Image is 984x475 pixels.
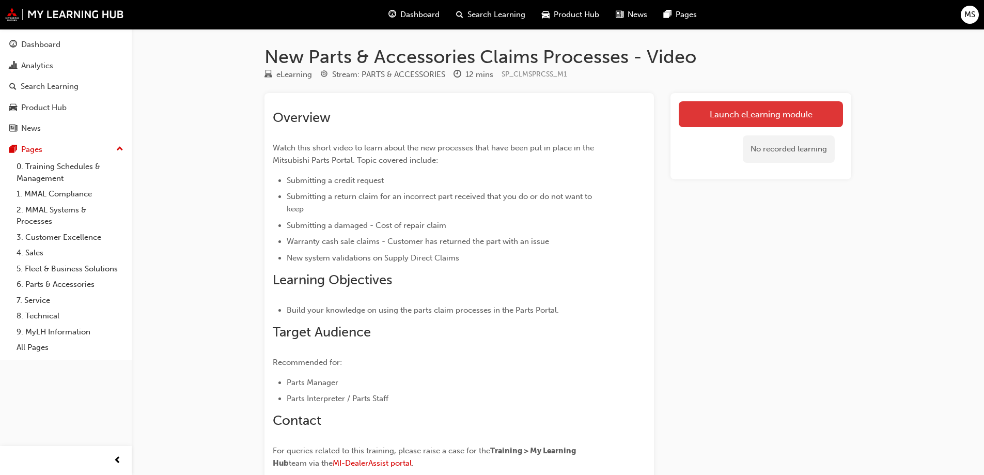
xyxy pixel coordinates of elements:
[333,458,412,468] a: MI-DealerAssist portal
[287,192,594,213] span: Submitting a return claim for an incorrect part received that you do or do not want to keep
[287,378,338,387] span: Parts Manager
[264,68,312,81] div: Type
[273,272,392,288] span: Learning Objectives
[4,77,128,96] a: Search Learning
[4,119,128,138] a: News
[467,9,525,21] span: Search Learning
[9,124,17,133] span: news-icon
[9,103,17,113] span: car-icon
[12,293,128,309] a: 7. Service
[628,9,647,21] span: News
[961,6,979,24] button: MS
[412,458,414,468] span: .
[287,221,446,230] span: Submitting a damaged - Cost of repair claim
[21,39,60,51] div: Dashboard
[454,68,493,81] div: Duration
[273,412,321,428] span: Contact
[4,140,128,159] button: Pages
[542,8,550,21] span: car-icon
[9,62,17,71] span: chart-icon
[616,8,623,21] span: news-icon
[454,70,461,80] span: clock-icon
[21,81,79,93] div: Search Learning
[264,45,851,68] h1: New Parts & Accessories Claims Processes - Video
[320,68,445,81] div: Stream
[679,101,843,127] a: Launch eLearning module
[12,324,128,340] a: 9. MyLH Information
[287,305,559,315] span: Build your knowledge on using the parts claim processes in the Parts Portal.
[655,4,705,25] a: pages-iconPages
[273,446,490,455] span: For queries related to this training, please raise a case for the
[21,122,41,134] div: News
[5,8,124,21] img: mmal
[289,458,333,468] span: team via the
[12,159,128,186] a: 0. Training Schedules & Management
[465,69,493,81] div: 12 mins
[21,144,42,156] div: Pages
[502,70,567,79] span: Learning resource code
[554,9,599,21] span: Product Hub
[287,394,388,403] span: Parts Interpreter / Parts Staff
[400,9,440,21] span: Dashboard
[12,340,128,356] a: All Pages
[273,143,596,165] span: Watch this short video to learn about the new processes that have been put in place in the Mitsub...
[12,202,128,229] a: 2. MMAL Systems & Processes
[332,69,445,81] div: Stream: PARTS & ACCESSORIES
[4,35,128,54] a: Dashboard
[114,454,121,467] span: prev-icon
[9,82,17,91] span: search-icon
[116,143,123,156] span: up-icon
[12,245,128,261] a: 4. Sales
[264,70,272,80] span: learningResourceType_ELEARNING-icon
[287,176,384,185] span: Submitting a credit request
[4,98,128,117] a: Product Hub
[448,4,534,25] a: search-iconSearch Learning
[21,102,67,114] div: Product Hub
[388,8,396,21] span: guage-icon
[273,324,371,340] span: Target Audience
[12,277,128,293] a: 6. Parts & Accessories
[12,186,128,202] a: 1. MMAL Compliance
[287,253,459,263] span: New system validations on Supply Direct Claims
[320,70,328,80] span: target-icon
[676,9,697,21] span: Pages
[4,33,128,140] button: DashboardAnalyticsSearch LearningProduct HubNews
[743,135,835,163] div: No recorded learning
[9,145,17,155] span: pages-icon
[4,56,128,75] a: Analytics
[964,9,975,21] span: MS
[21,60,53,72] div: Analytics
[12,261,128,277] a: 5. Fleet & Business Solutions
[9,40,17,50] span: guage-icon
[276,69,312,81] div: eLearning
[12,308,128,324] a: 8. Technical
[12,229,128,246] a: 3. Customer Excellence
[273,110,331,126] span: Overview
[534,4,607,25] a: car-iconProduct Hub
[664,8,671,21] span: pages-icon
[273,358,342,367] span: Recommended for:
[380,4,448,25] a: guage-iconDashboard
[287,237,549,246] span: Warranty cash sale claims - Customer has returned the part with an issue
[607,4,655,25] a: news-iconNews
[456,8,463,21] span: search-icon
